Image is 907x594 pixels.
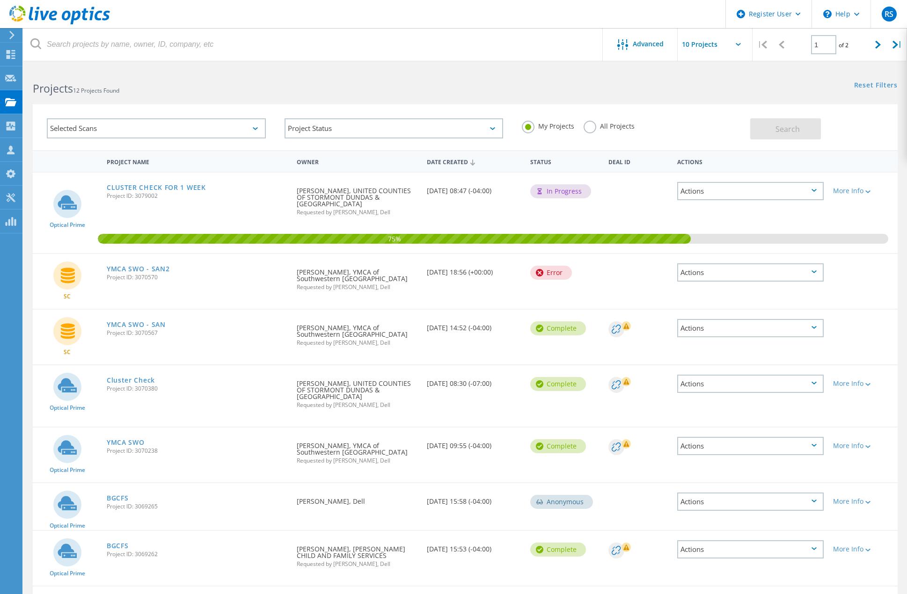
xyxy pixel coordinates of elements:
[422,427,526,458] div: [DATE] 09:55 (-04:00)
[604,152,673,170] div: Deal Id
[530,321,586,335] div: Complete
[823,10,832,18] svg: \n
[297,210,417,215] span: Requested by [PERSON_NAME], Dell
[833,380,893,387] div: More Info
[530,495,593,509] div: Anonymous
[677,493,824,511] div: Actions
[292,310,422,355] div: [PERSON_NAME], YMCA of Southwestern [GEOGRAPHIC_DATA]
[833,188,893,194] div: More Info
[107,439,145,446] a: YMCA SWO
[422,483,526,514] div: [DATE] 15:58 (-04:00)
[107,377,155,384] a: Cluster Check
[422,254,526,285] div: [DATE] 18:56 (+00:00)
[885,10,893,18] span: RS
[530,266,572,280] div: Error
[422,310,526,340] div: [DATE] 14:52 (-04:00)
[107,551,288,557] span: Project ID: 3069262
[50,405,85,411] span: Optical Prime
[107,448,288,454] span: Project ID: 3070238
[753,28,772,61] div: |
[833,498,893,505] div: More Info
[98,234,690,242] span: 75%
[530,543,586,557] div: Complete
[297,340,417,346] span: Requested by [PERSON_NAME], Dell
[833,442,893,449] div: More Info
[297,402,417,408] span: Requested by [PERSON_NAME], Dell
[673,152,828,170] div: Actions
[107,321,166,328] a: YMCA SWO - SAN
[107,330,288,336] span: Project ID: 3070567
[33,81,73,96] b: Projects
[677,437,824,455] div: Actions
[107,193,288,199] span: Project ID: 3079002
[292,427,422,473] div: [PERSON_NAME], YMCA of Southwestern [GEOGRAPHIC_DATA]
[677,319,824,337] div: Actions
[677,263,824,282] div: Actions
[292,254,422,299] div: [PERSON_NAME], YMCA of Southwestern [GEOGRAPHIC_DATA]
[530,439,586,453] div: Complete
[422,173,526,203] div: [DATE] 08:47 (-04:00)
[530,377,586,391] div: Complete
[422,152,526,170] div: Date Created
[64,349,71,355] span: SC
[522,121,574,130] label: My Projects
[107,495,129,501] a: BGCFS
[292,365,422,417] div: [PERSON_NAME], UNITED COUNTIES OF STORMONT DUNDAS & [GEOGRAPHIC_DATA]
[297,561,417,567] span: Requested by [PERSON_NAME], Dell
[50,467,85,473] span: Optical Prime
[107,386,288,391] span: Project ID: 3070380
[888,28,907,61] div: |
[292,173,422,225] div: [PERSON_NAME], UNITED COUNTIES OF STORMONT DUNDAS & [GEOGRAPHIC_DATA]
[107,266,170,272] a: YMCA SWO - SAN2
[422,365,526,396] div: [DATE] 08:30 (-07:00)
[107,504,288,509] span: Project ID: 3069265
[102,152,293,170] div: Project Name
[292,152,422,170] div: Owner
[750,118,821,139] button: Search
[107,543,129,549] a: BGCFS
[285,118,504,138] div: Project Status
[530,184,591,198] div: In Progress
[839,41,848,49] span: of 2
[107,184,206,191] a: CLUSTER CHECK FOR 1 WEEK
[854,82,898,90] a: Reset Filters
[775,124,800,134] span: Search
[833,546,893,552] div: More Info
[677,540,824,558] div: Actions
[677,375,824,393] div: Actions
[584,121,635,130] label: All Projects
[50,222,85,228] span: Optical Prime
[73,87,119,94] span: 12 Projects Found
[9,20,110,26] a: Live Optics Dashboard
[297,284,417,290] span: Requested by [PERSON_NAME], Dell
[297,458,417,464] span: Requested by [PERSON_NAME], Dell
[677,182,824,200] div: Actions
[422,531,526,562] div: [DATE] 15:53 (-04:00)
[633,41,664,47] span: Advanced
[23,28,603,61] input: Search projects by name, owner, ID, company, etc
[526,152,603,170] div: Status
[64,294,71,299] span: SC
[292,531,422,576] div: [PERSON_NAME], [PERSON_NAME] CHILD AND FAMILY SERVICES
[50,523,85,529] span: Optical Prime
[292,483,422,514] div: [PERSON_NAME], Dell
[47,118,266,138] div: Selected Scans
[50,571,85,576] span: Optical Prime
[107,275,288,280] span: Project ID: 3070570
